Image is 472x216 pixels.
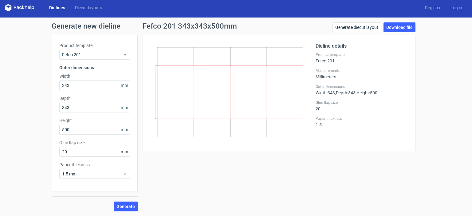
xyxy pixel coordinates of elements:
[62,52,123,58] span: Fefco 201
[316,68,408,73] label: Measurements
[316,100,408,105] label: Glue flap size
[59,139,130,146] label: Glue flap size
[119,147,130,156] span: mm
[62,171,123,177] span: 1.5 mm
[316,116,408,127] div: 1.5
[59,162,130,168] label: Paper thickness
[316,68,408,79] div: Millimeters
[59,95,130,101] label: Depth
[316,42,408,50] h2: Dieline details
[119,81,130,90] span: mm
[316,84,408,89] label: Outer Dimensions
[335,90,356,95] span: , Depth : 343
[383,22,415,32] a: Download file
[44,5,70,11] a: Dielines
[52,22,420,30] h1: Generate new dieline
[143,22,237,30] h1: Fefco 201 343x343x500mm
[59,42,130,49] label: Product template
[316,52,408,57] label: Product template
[59,117,130,124] label: Height
[446,5,467,11] a: Log in
[332,22,381,32] a: Generate diecut layout
[316,100,408,111] div: 20
[316,116,408,121] label: Paper thickness
[316,90,335,95] span: Width : 343
[116,204,135,209] span: Generate
[59,65,130,71] h3: Outer dimensions
[420,5,446,11] a: Register
[119,125,130,134] span: mm
[114,202,138,211] button: Generate
[70,5,107,11] a: Diecut layouts
[119,103,130,112] span: mm
[356,90,377,95] span: , Height : 500
[59,73,130,79] label: Width
[316,52,408,63] div: Fefco 201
